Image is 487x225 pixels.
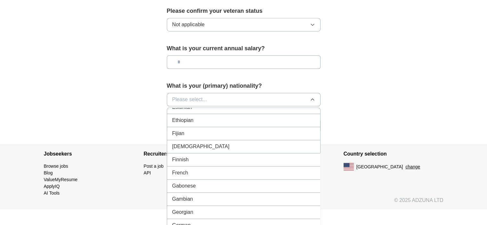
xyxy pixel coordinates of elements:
[167,44,321,53] label: What is your current annual salary?
[44,184,60,189] a: ApplyIQ
[172,21,205,28] span: Not applicable
[167,18,321,31] button: Not applicable
[44,170,53,175] a: Blog
[39,197,449,209] div: © 2025 ADZUNA LTD
[44,190,60,196] a: AI Tools
[172,156,189,164] span: Finnish
[167,82,321,90] label: What is your (primary) nationality?
[172,96,207,103] span: Please select...
[344,145,443,163] h4: Country selection
[172,182,196,190] span: Gabonese
[344,163,354,171] img: US flag
[172,117,194,124] span: Ethiopian
[172,130,184,137] span: Fijian
[144,170,151,175] a: API
[167,7,321,15] label: Please confirm your veteran status
[167,93,321,106] button: Please select...
[172,143,230,150] span: [DEMOGRAPHIC_DATA]
[44,177,78,182] a: ValueMyResume
[172,169,188,177] span: French
[172,208,193,216] span: Georgian
[172,195,193,203] span: Gambian
[144,164,164,169] a: Post a job
[405,164,420,170] button: change
[44,164,68,169] a: Browse jobs
[356,164,403,170] span: [GEOGRAPHIC_DATA]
